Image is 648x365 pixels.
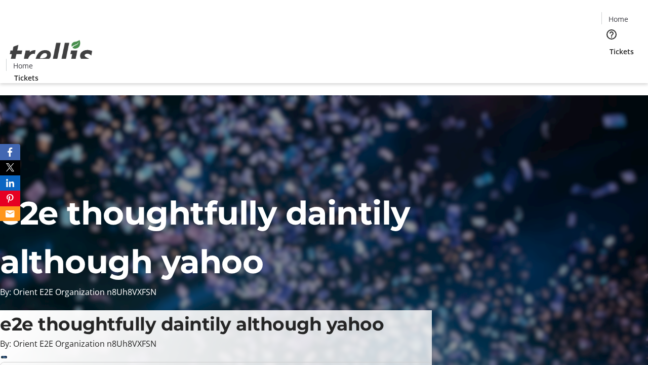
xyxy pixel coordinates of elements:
button: Help [601,24,622,45]
span: Tickets [14,72,38,83]
button: Cart [601,57,622,77]
img: Orient E2E Organization n8Uh8VXFSN's Logo [6,29,96,80]
a: Tickets [601,46,642,57]
span: Home [609,14,628,24]
a: Home [602,14,634,24]
span: Tickets [610,46,634,57]
a: Tickets [6,72,47,83]
a: Home [7,60,39,71]
span: Home [13,60,33,71]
